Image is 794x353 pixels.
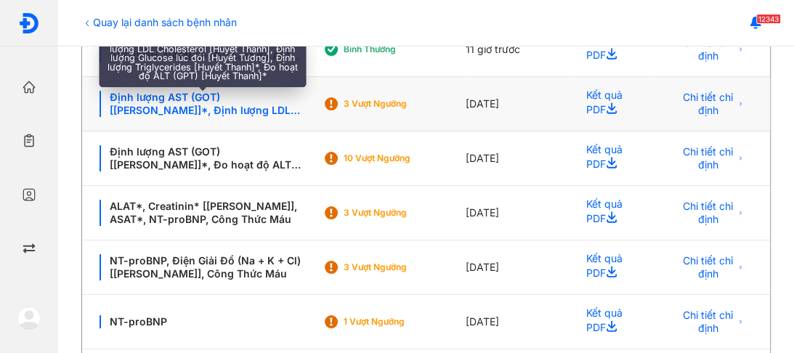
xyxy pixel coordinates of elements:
[681,145,734,171] span: Chi tiết chỉ định
[343,316,459,328] div: 1 Vượt ngưỡng
[568,77,655,131] div: Kết quả PDF
[681,91,734,117] span: Chi tiết chỉ định
[100,200,305,226] div: ALAT*, Creatinin* [[PERSON_NAME]], ASAT*, NT-proBNP, Công Thức Máu
[756,14,781,24] span: 12343
[681,254,734,280] span: Chi tiết chỉ định
[568,131,655,186] div: Kết quả PDF
[18,12,40,34] img: logo
[343,153,459,164] div: 10 Vượt ngưỡng
[673,256,753,279] button: Chi tiết chỉ định
[343,261,459,273] div: 3 Vượt ngưỡng
[343,207,459,219] div: 3 Vượt ngưỡng
[465,186,568,240] div: [DATE]
[568,295,655,349] div: Kết quả PDF
[673,147,753,170] button: Chi tiết chỉ định
[568,186,655,240] div: Kết quả PDF
[673,201,753,224] button: Chi tiết chỉ định
[465,131,568,186] div: [DATE]
[100,36,305,62] div: Định lượng AST (GOT) [[PERSON_NAME]]*, Đo hoạt độ ALT (GPT) [[PERSON_NAME]]*, Gói Xét Nghiệm Mỡ M...
[465,240,568,295] div: [DATE]
[100,91,305,117] div: Định lượng AST (GOT) [[PERSON_NAME]]*, Định lượng LDL [MEDICAL_DATA] [Huyết Thanh], Định lượng Gl...
[681,200,734,226] span: Chi tiết chỉ định
[681,36,734,62] span: Chi tiết chỉ định
[100,254,305,280] div: NT-proBNP, Điện Giải Đồ (Na + K + Cl) [[PERSON_NAME]], Công Thức Máu
[17,307,41,330] img: logo
[100,145,305,171] div: Định lượng AST (GOT) [[PERSON_NAME]]*, Đo hoạt độ ALT (GPT) [[PERSON_NAME]]*, Định lượng Glucose ...
[673,92,753,115] button: Chi tiết chỉ định
[465,295,568,349] div: [DATE]
[568,23,655,77] div: Kết quả PDF
[343,98,459,110] div: 3 Vượt ngưỡng
[81,15,237,30] div: Quay lại danh sách bệnh nhân
[568,240,655,295] div: Kết quả PDF
[343,44,459,55] div: Bình thường
[673,38,753,61] button: Chi tiết chỉ định
[100,315,305,328] div: NT-proBNP
[673,310,753,333] button: Chi tiết chỉ định
[465,23,568,77] div: 11 giờ trước
[681,309,734,335] span: Chi tiết chỉ định
[465,77,568,131] div: [DATE]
